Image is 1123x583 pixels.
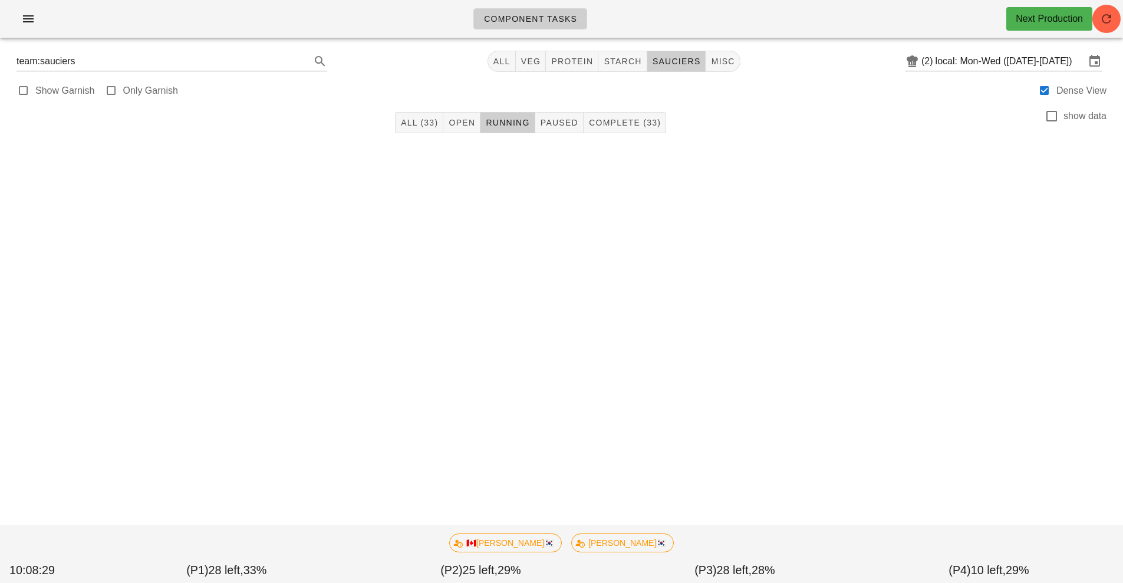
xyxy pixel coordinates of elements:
[516,51,546,72] button: veg
[540,118,578,127] span: Paused
[473,8,587,29] a: Component Tasks
[488,51,516,72] button: All
[493,57,511,66] span: All
[921,55,936,67] div: (2)
[551,57,593,66] span: protein
[652,57,701,66] span: sauciers
[1063,110,1106,122] label: show data
[535,112,584,133] button: Paused
[448,118,475,127] span: Open
[1016,12,1083,26] div: Next Production
[598,51,647,72] button: starch
[395,112,443,133] button: All (33)
[603,57,641,66] span: starch
[521,57,541,66] span: veg
[647,51,706,72] button: sauciers
[483,14,577,24] span: Component Tasks
[1056,85,1106,97] label: Dense View
[485,118,529,127] span: Running
[546,51,598,72] button: protein
[588,118,661,127] span: Complete (33)
[710,57,735,66] span: misc
[443,112,480,133] button: Open
[35,85,95,97] label: Show Garnish
[706,51,740,72] button: misc
[480,112,535,133] button: Running
[400,118,438,127] span: All (33)
[123,85,178,97] label: Only Garnish
[584,112,666,133] button: Complete (33)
